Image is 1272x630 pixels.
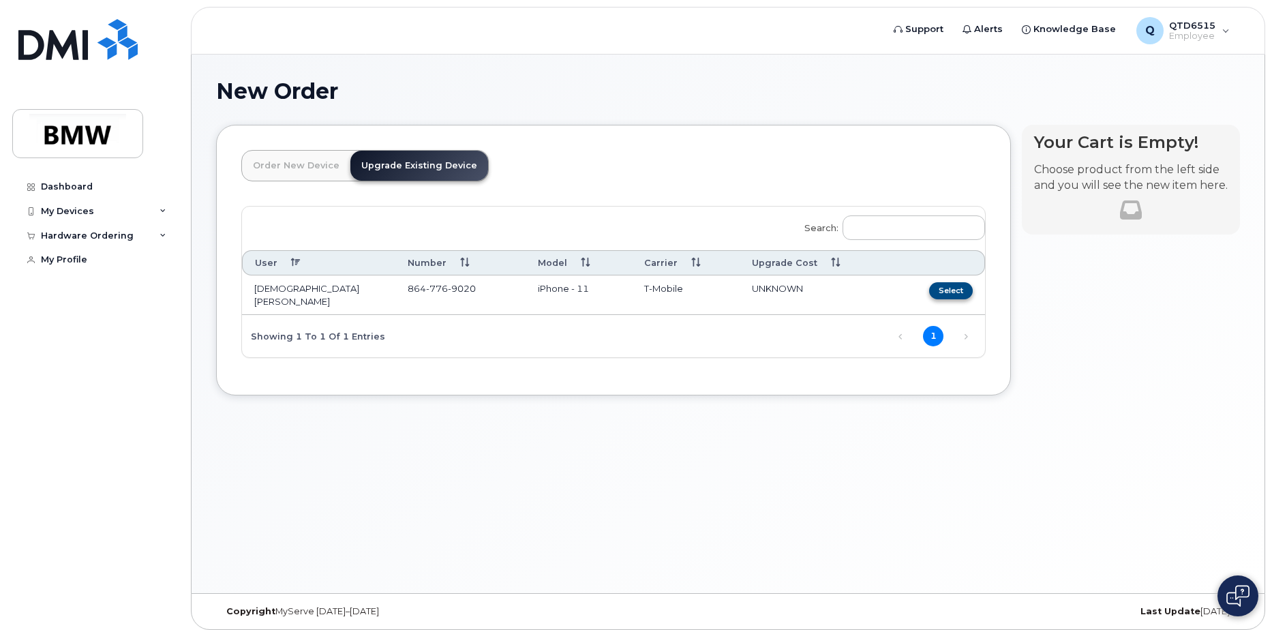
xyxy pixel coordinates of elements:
td: [DEMOGRAPHIC_DATA][PERSON_NAME] [242,275,395,315]
span: 9020 [448,283,476,294]
th: Number: activate to sort column ascending [395,250,526,275]
h4: Your Cart is Empty! [1034,133,1228,151]
strong: Copyright [226,606,275,616]
span: 864 [408,283,476,294]
img: Open chat [1226,585,1250,607]
span: 776 [426,283,448,294]
label: Search: [796,207,985,245]
a: Previous [890,327,911,347]
div: MyServe [DATE]–[DATE] [216,606,558,617]
a: Next [956,327,976,347]
th: Model: activate to sort column ascending [526,250,633,275]
a: Order New Device [242,151,350,181]
td: iPhone - 11 [526,275,633,315]
a: 1 [923,326,943,346]
th: Carrier: activate to sort column ascending [632,250,740,275]
a: Upgrade Existing Device [350,151,488,181]
th: Upgrade Cost: activate to sort column ascending [740,250,890,275]
div: Showing 1 to 1 of 1 entries [242,324,385,347]
p: Choose product from the left side and you will see the new item here. [1034,162,1228,194]
span: UNKNOWN [752,283,803,294]
th: User: activate to sort column descending [242,250,395,275]
strong: Last Update [1140,606,1200,616]
button: Select [929,282,973,299]
td: T-Mobile [632,275,740,315]
div: [DATE] [898,606,1240,617]
h1: New Order [216,79,1240,103]
input: Search: [843,215,985,240]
